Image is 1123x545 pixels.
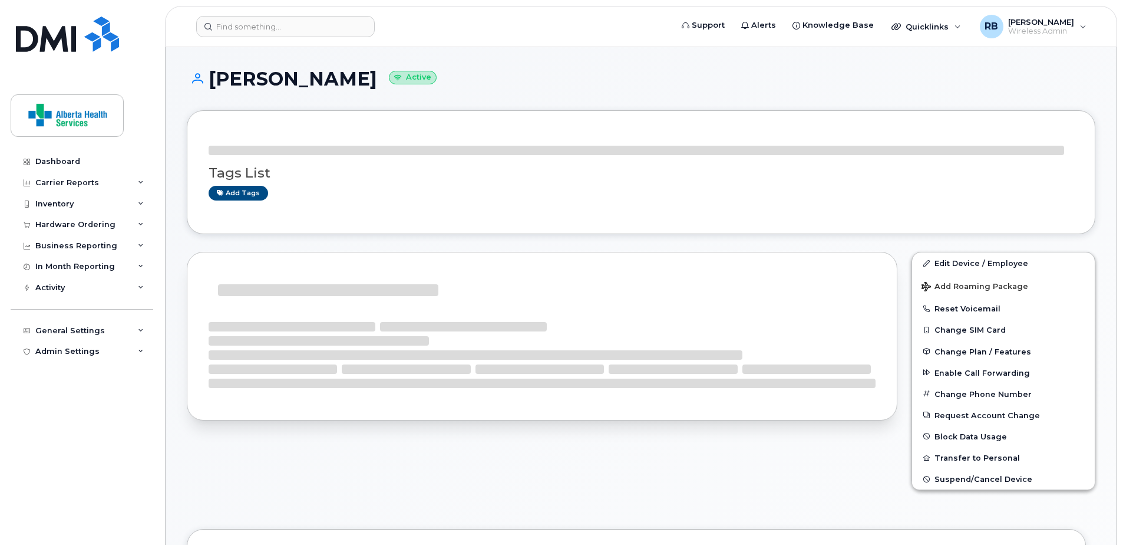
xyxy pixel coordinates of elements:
[389,71,437,84] small: Active
[912,274,1095,298] button: Add Roaming Package
[912,341,1095,362] button: Change Plan / Features
[912,362,1095,383] button: Enable Call Forwarding
[934,368,1030,377] span: Enable Call Forwarding
[912,319,1095,340] button: Change SIM Card
[934,347,1031,356] span: Change Plan / Features
[912,383,1095,405] button: Change Phone Number
[934,475,1032,484] span: Suspend/Cancel Device
[912,468,1095,490] button: Suspend/Cancel Device
[912,426,1095,447] button: Block Data Usage
[912,298,1095,319] button: Reset Voicemail
[187,68,1095,89] h1: [PERSON_NAME]
[912,447,1095,468] button: Transfer to Personal
[912,405,1095,426] button: Request Account Change
[209,166,1074,180] h3: Tags List
[921,282,1028,293] span: Add Roaming Package
[912,252,1095,274] a: Edit Device / Employee
[209,186,268,201] a: Add tags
